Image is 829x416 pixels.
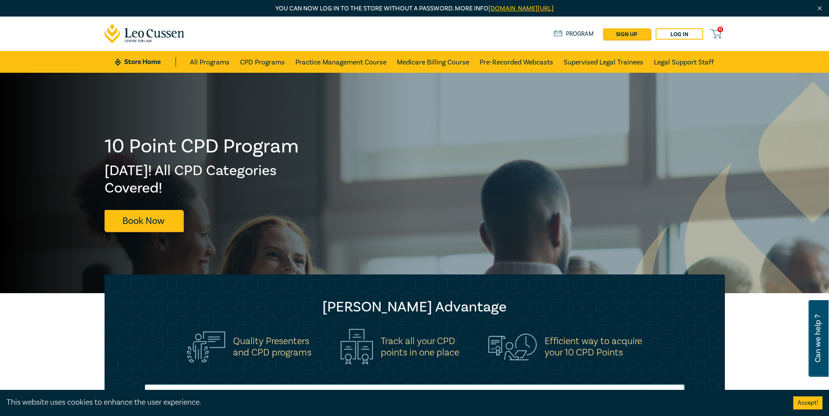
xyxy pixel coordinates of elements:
[545,335,642,358] h5: Efficient way to acquire your 10 CPD Points
[480,51,553,73] a: Pre-Recorded Webcasts
[105,135,300,158] h1: 10 Point CPD Program
[816,5,823,12] img: Close
[603,28,650,40] a: sign up
[793,396,822,409] button: Accept cookies
[488,4,554,13] a: [DOMAIN_NAME][URL]
[7,397,780,408] div: This website uses cookies to enhance the user experience.
[187,331,225,362] img: Quality Presenters<br>and CPD programs
[814,305,822,372] span: Can we help ?
[488,334,537,360] img: Efficient way to acquire<br>your 10 CPD Points
[105,162,300,197] h2: [DATE]! All CPD Categories Covered!
[240,51,285,73] a: CPD Programs
[233,335,311,358] h5: Quality Presenters and CPD programs
[654,51,714,73] a: Legal Support Staff
[115,57,176,67] a: Store Home
[717,27,723,32] span: 0
[190,51,230,73] a: All Programs
[656,28,703,40] a: Log in
[122,298,707,316] h2: [PERSON_NAME] Advantage
[381,335,459,358] h5: Track all your CPD points in one place
[105,4,725,14] p: You can now log in to the store without a password. More info
[341,329,373,365] img: Track all your CPD<br>points in one place
[105,210,183,231] a: Book Now
[295,51,386,73] a: Practice Management Course
[554,29,594,39] a: Program
[564,51,643,73] a: Supervised Legal Trainees
[397,51,469,73] a: Medicare Billing Course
